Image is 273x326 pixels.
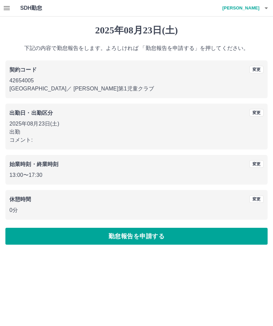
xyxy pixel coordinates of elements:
[249,109,264,116] button: 変更
[5,44,268,52] p: 下記の内容で勤怠報告をします。よろしければ 「勤怠報告を申請する」を押してください。
[9,110,53,116] b: 出勤日・出勤区分
[9,67,37,73] b: 契約コード
[9,128,264,136] p: 出勤
[9,120,264,128] p: 2025年08月23日(土)
[249,66,264,73] button: 変更
[9,196,31,202] b: 休憩時間
[9,161,58,167] b: 始業時刻・終業時刻
[9,171,264,179] p: 13:00 〜 17:30
[249,160,264,168] button: 変更
[5,25,268,36] h1: 2025年08月23日(土)
[9,206,264,214] p: 0分
[9,77,264,85] p: 42654005
[9,136,264,144] p: コメント:
[9,85,264,93] p: [GEOGRAPHIC_DATA] ／ [PERSON_NAME]第1児童クラブ
[249,195,264,203] button: 変更
[5,228,268,245] button: 勤怠報告を申請する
